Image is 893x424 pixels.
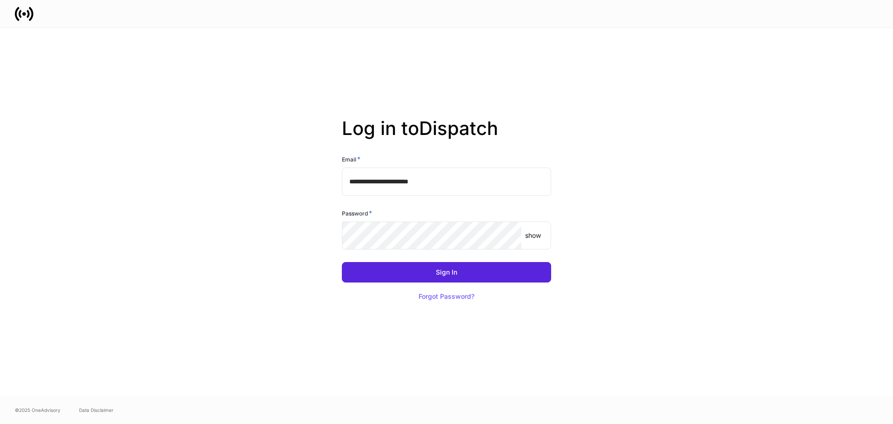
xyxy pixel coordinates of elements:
h6: Email [342,155,360,164]
div: Forgot Password? [419,293,474,300]
button: Forgot Password? [407,286,486,307]
div: Sign In [436,269,457,276]
h2: Log in to Dispatch [342,117,551,155]
h6: Password [342,209,372,218]
button: Sign In [342,262,551,283]
span: © 2025 OneAdvisory [15,406,60,414]
p: show [525,231,541,240]
a: Data Disclaimer [79,406,113,414]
